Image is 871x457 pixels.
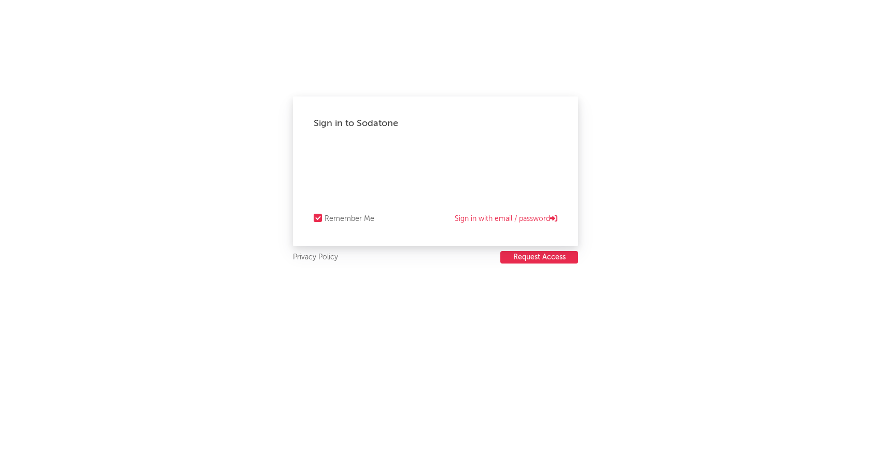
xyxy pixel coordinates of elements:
a: Request Access [500,251,578,264]
div: Remember Me [325,213,374,225]
button: Request Access [500,251,578,264]
a: Sign in with email / password [455,213,557,225]
a: Privacy Policy [293,251,338,264]
div: Sign in to Sodatone [314,117,557,130]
